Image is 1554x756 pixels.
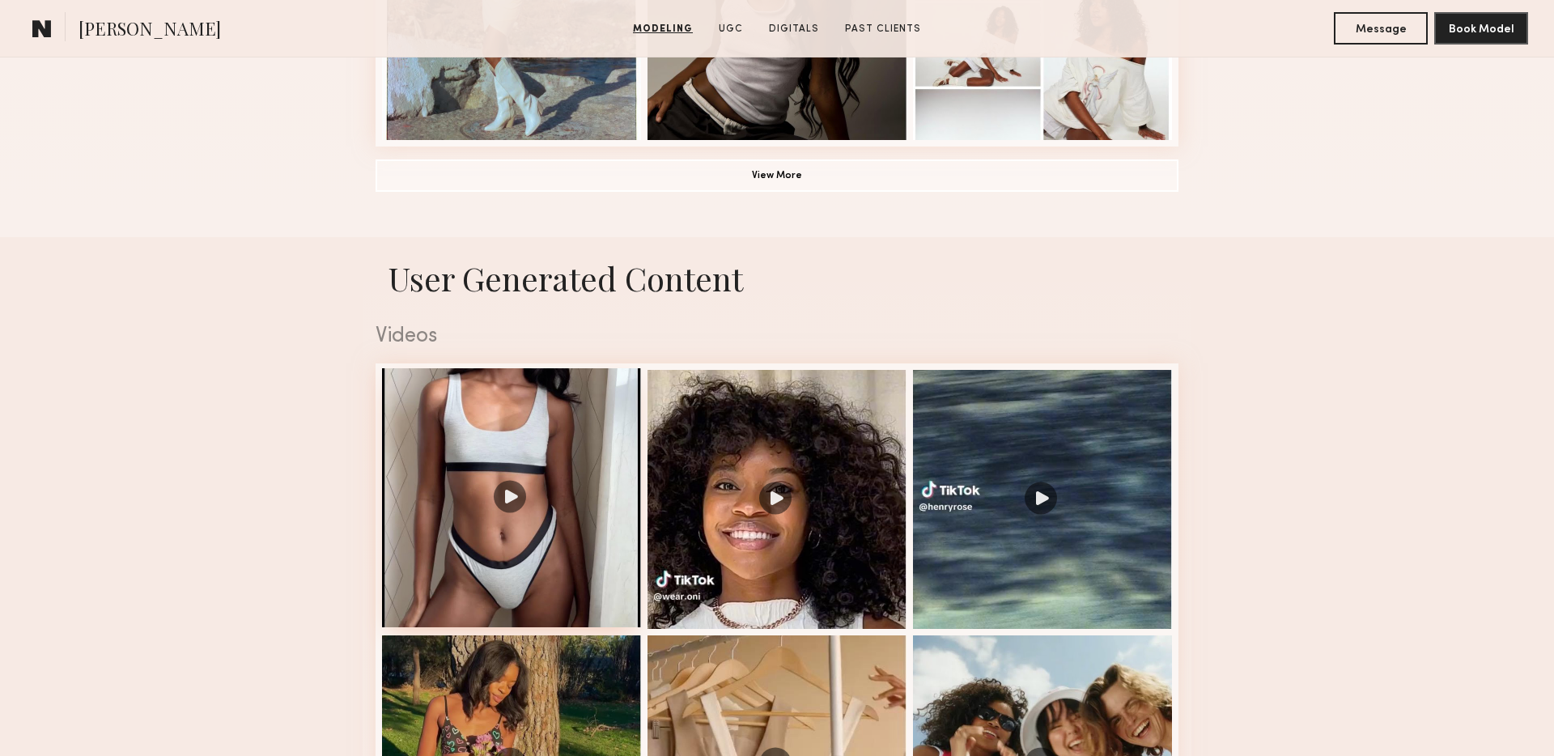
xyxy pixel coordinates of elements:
button: Book Model [1434,12,1528,45]
button: View More [376,159,1178,192]
span: [PERSON_NAME] [79,16,221,45]
a: Book Model [1434,21,1528,35]
button: Message [1334,12,1428,45]
h1: User Generated Content [363,257,1191,299]
a: UGC [712,22,749,36]
div: Videos [376,326,1178,347]
a: Modeling [626,22,699,36]
a: Past Clients [839,22,928,36]
a: Digitals [762,22,826,36]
